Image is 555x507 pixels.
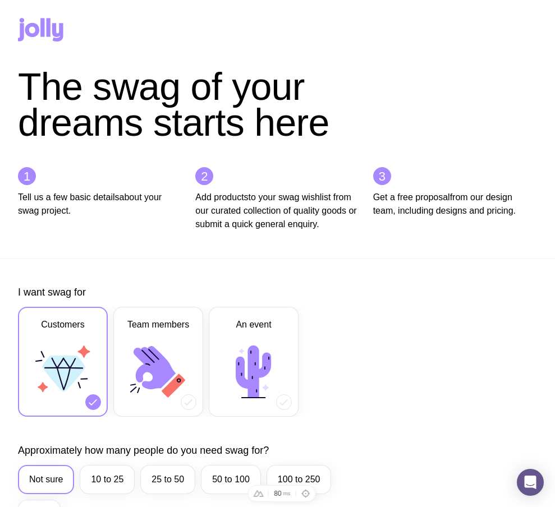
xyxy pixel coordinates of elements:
label: 100 to 250 [267,465,332,494]
label: Approximately how many people do you need swag for? [18,444,269,457]
label: 10 to 25 [80,465,135,494]
span: Team members [127,318,189,331]
p: from our design team, including designs and pricing. [373,191,537,218]
p: to your swag wishlist from our curated collection of quality goods or submit a quick general enqu... [195,191,359,231]
label: 25 to 50 [140,465,195,494]
strong: Tell us a few basic details [18,192,120,202]
label: I want swag for [18,285,86,299]
label: 50 to 100 [201,465,261,494]
span: Customers [41,318,84,331]
span: An event [236,318,271,331]
p: about your swag project. [18,191,182,218]
div: Open Intercom Messenger [517,469,544,496]
span: The swag of your dreams starts here [18,65,329,144]
strong: Get a free proposal [373,192,450,202]
strong: Add products [195,192,248,202]
label: Not sure [18,465,74,494]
